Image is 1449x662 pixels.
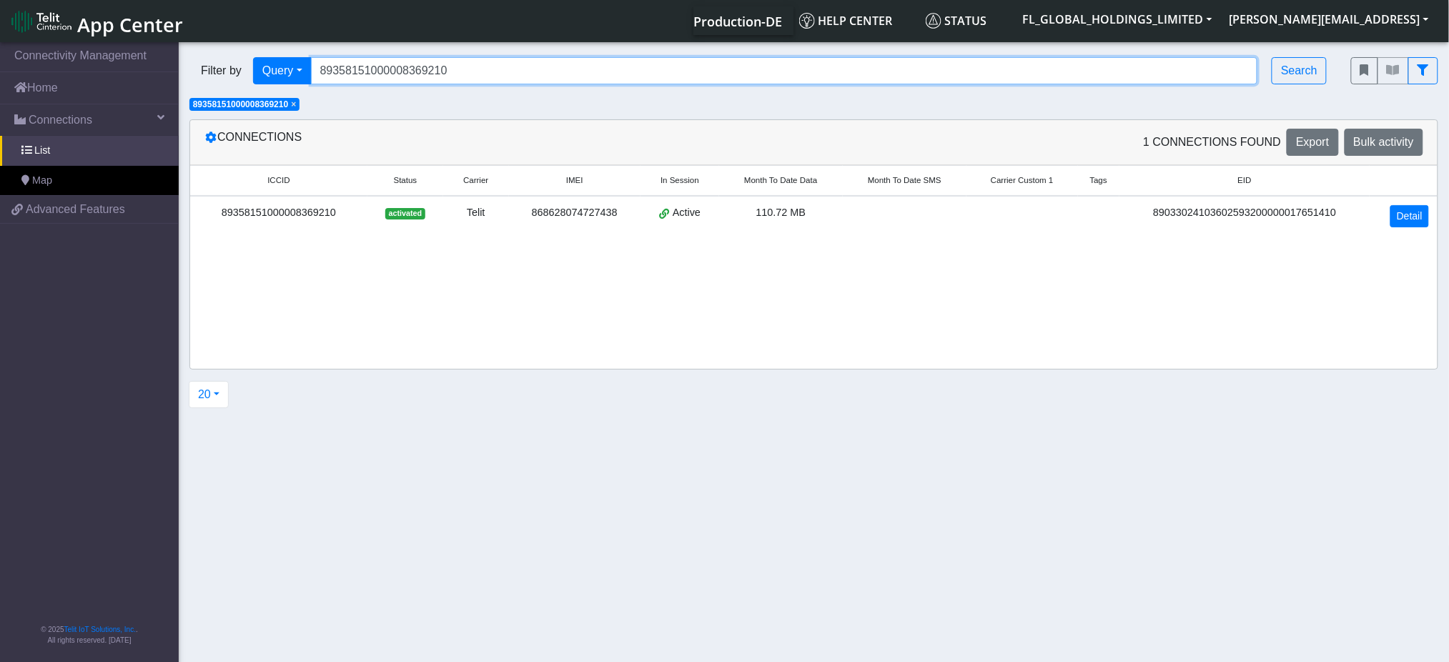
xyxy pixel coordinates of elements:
span: IMEI [566,174,583,187]
span: 110.72 MB [756,207,806,218]
button: Close [291,100,296,109]
span: Month To Date SMS [868,174,941,187]
span: List [34,143,50,159]
span: × [291,99,296,109]
div: 868628074727438 [518,205,633,221]
img: logo-telit-cinterion-gw-new.png [11,10,71,33]
a: Your current platform instance [693,6,782,35]
span: ICCID [267,174,290,187]
span: Month To Date Data [744,174,817,187]
div: 89033024103602593200000017651410 [1128,205,1361,221]
span: Filter by [189,62,253,79]
button: [PERSON_NAME][EMAIL_ADDRESS] [1221,6,1438,32]
span: Tags [1090,174,1107,187]
span: Carrier [463,174,488,187]
span: activated [385,208,425,219]
button: Query [253,57,312,84]
button: Export [1287,129,1338,156]
input: Search... [311,57,1258,84]
span: Active [673,205,701,221]
button: 20 [189,381,229,408]
span: EID [1238,174,1252,187]
span: 1 Connections found [1143,134,1281,151]
span: Status [926,13,987,29]
button: Bulk activity [1345,129,1423,156]
span: Advanced Features [26,201,125,218]
div: fitlers menu [1351,57,1438,84]
span: Help center [799,13,893,29]
div: Telit [452,205,500,221]
span: App Center [77,11,183,38]
button: Search [1272,57,1327,84]
a: Detail [1390,205,1429,227]
img: status.svg [926,13,941,29]
span: Connections [29,112,92,129]
span: Bulk activity [1354,136,1414,148]
a: Telit IoT Solutions, Inc. [64,626,136,633]
span: Export [1296,136,1329,148]
a: App Center [11,6,181,36]
span: Status [394,174,417,187]
span: Map [32,173,52,189]
span: Production-DE [694,13,783,30]
button: FL_GLOBAL_HOLDINGS_LIMITED [1014,6,1221,32]
img: knowledge.svg [799,13,815,29]
div: Connections [194,129,814,156]
span: In Session [661,174,699,187]
span: 89358151000008369210 [193,99,288,109]
span: Carrier Custom 1 [991,174,1054,187]
div: 89358151000008369210 [199,205,359,221]
a: Help center [793,6,920,35]
a: Status [920,6,1014,35]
